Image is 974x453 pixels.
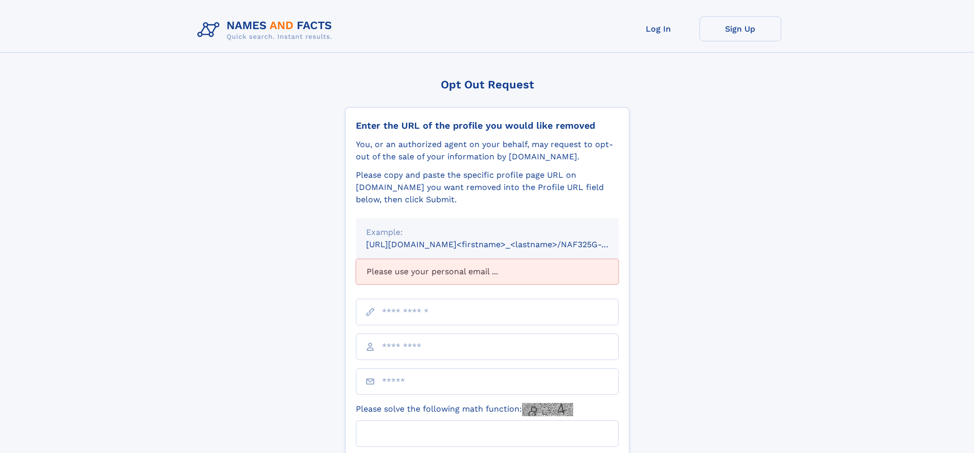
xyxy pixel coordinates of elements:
img: Logo Names and Facts [193,16,341,44]
div: Opt Out Request [345,78,629,91]
div: Please use your personal email ... [356,259,619,284]
div: You, or an authorized agent on your behalf, may request to opt-out of the sale of your informatio... [356,138,619,163]
div: Enter the URL of the profile you would like removed [356,120,619,131]
label: Please solve the following math function: [356,403,573,416]
small: [URL][DOMAIN_NAME]<firstname>_<lastname>/NAF325G-xxxxxxxx [366,240,638,249]
div: Example: [366,226,608,239]
div: Please copy and paste the specific profile page URL on [DOMAIN_NAME] you want removed into the Pr... [356,169,619,206]
a: Log In [618,16,699,41]
a: Sign Up [699,16,781,41]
